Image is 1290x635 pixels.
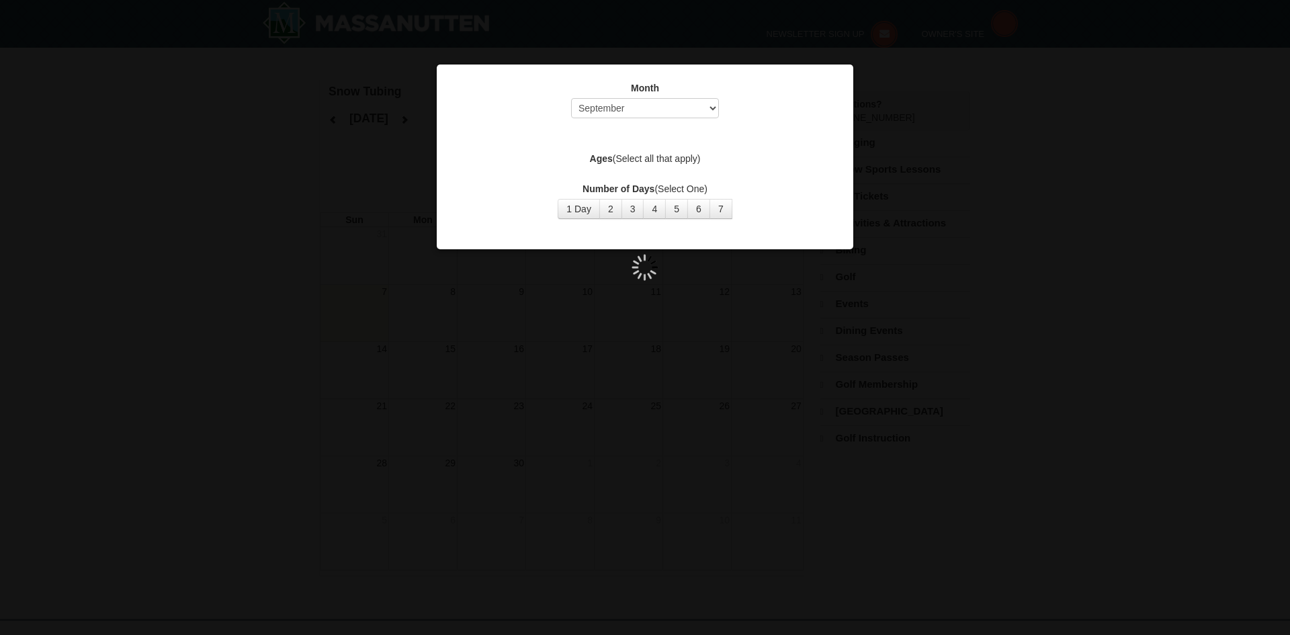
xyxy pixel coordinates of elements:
[709,199,732,219] button: 7
[583,183,654,194] strong: Number of Days
[687,199,710,219] button: 6
[621,199,644,219] button: 3
[599,199,622,219] button: 2
[665,199,688,219] button: 5
[454,152,836,165] label: (Select all that apply)
[558,199,600,219] button: 1 Day
[631,83,659,93] strong: Month
[590,153,613,164] strong: Ages
[643,199,666,219] button: 4
[632,254,658,281] img: wait gif
[454,182,836,196] label: (Select One)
